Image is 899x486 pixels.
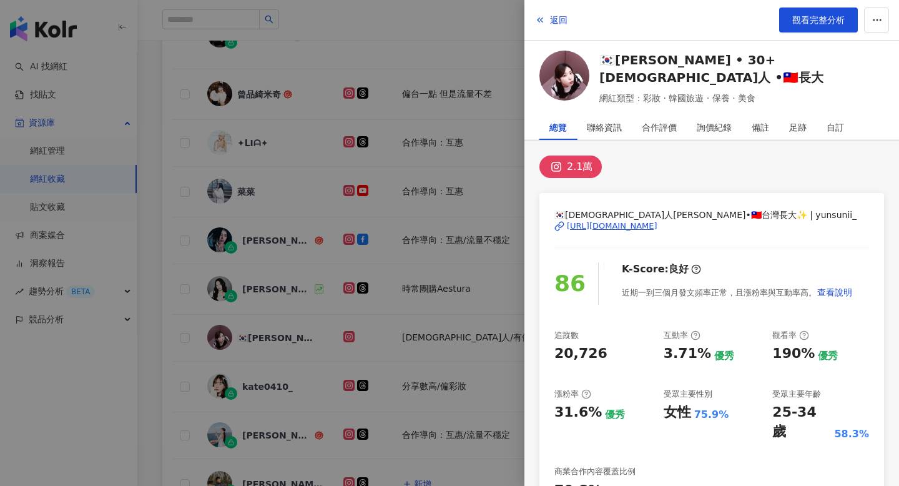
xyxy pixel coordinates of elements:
[550,15,567,25] span: 返回
[539,156,602,178] button: 2.1萬
[554,266,586,302] div: 86
[554,221,869,232] a: [URL][DOMAIN_NAME]
[554,208,869,222] span: 🇰🇷[DEMOGRAPHIC_DATA]人[PERSON_NAME]•🇹🇼台灣長大✨ | yunsunii_
[599,51,884,86] a: 🇰🇷[PERSON_NAME] • 30+[DEMOGRAPHIC_DATA]人 •🇹🇼長大
[789,115,807,140] div: 足跡
[817,287,852,297] span: 查看說明
[664,344,711,364] div: 3.71%
[605,408,625,422] div: 優秀
[694,408,729,422] div: 75.9%
[772,344,815,364] div: 190%
[779,7,858,32] a: 觀看完整分析
[772,403,831,442] div: 25-34 歲
[664,403,691,422] div: 女性
[554,403,602,422] div: 31.6%
[792,15,845,25] span: 觀看完整分析
[697,115,732,140] div: 詢價紀錄
[554,330,579,341] div: 追蹤數
[772,389,821,400] div: 受眾主要年齡
[752,115,769,140] div: 備註
[587,115,622,140] div: 聯絡資訊
[772,330,809,341] div: 觀看率
[642,115,677,140] div: 合作評價
[818,349,838,363] div: 優秀
[539,51,589,105] a: KOL Avatar
[549,115,567,140] div: 總覽
[622,280,853,305] div: 近期一到三個月發文頻率正常，且漲粉率與互動率高。
[554,466,636,477] div: 商業合作內容覆蓋比例
[714,349,734,363] div: 優秀
[554,389,591,400] div: 漲粉率
[622,262,701,276] div: K-Score :
[817,280,853,305] button: 查看說明
[554,344,607,364] div: 20,726
[669,262,689,276] div: 良好
[827,115,844,140] div: 自訂
[599,91,884,105] span: 網紅類型：彩妝 · 韓國旅遊 · 保養 · 美食
[539,51,589,101] img: KOL Avatar
[664,330,700,341] div: 互動率
[834,427,869,441] div: 58.3%
[567,221,657,232] div: [URL][DOMAIN_NAME]
[664,389,712,400] div: 受眾主要性別
[534,7,568,32] button: 返回
[567,158,592,176] div: 2.1萬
